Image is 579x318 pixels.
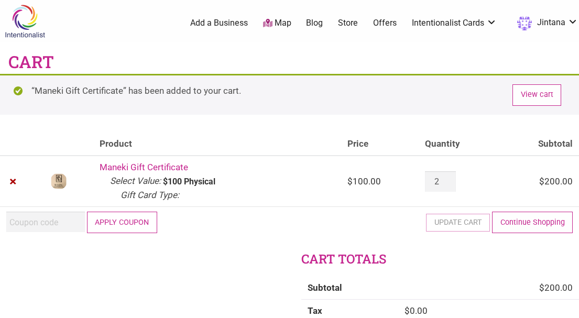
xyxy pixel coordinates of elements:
a: View cart [512,84,561,106]
h1: Cart [8,50,54,74]
a: Jintana [512,14,578,32]
span: $ [347,176,353,187]
bdi: 200.00 [539,176,573,187]
a: Store [338,17,358,29]
span: $ [539,282,544,293]
a: Blog [306,17,323,29]
a: Offers [373,17,397,29]
input: Coupon code [6,212,85,232]
p: Physical [184,178,215,186]
input: Product quantity [425,171,455,192]
span: $ [539,176,544,187]
bdi: 200.00 [539,282,573,293]
th: Quantity [419,133,499,156]
th: Subtotal [301,277,399,300]
span: $ [405,305,410,316]
bdi: 0.00 [405,305,428,316]
a: Add a Business [190,17,248,29]
a: Continue Shopping [492,212,573,233]
th: Subtotal [499,133,579,156]
a: Map [263,17,291,29]
dt: Select Value: [110,174,161,188]
h2: Cart totals [301,250,579,268]
dt: Gift Card Type: [121,189,179,202]
a: Intentionalist Cards [412,17,497,29]
th: Price [341,133,419,156]
a: Maneki Gift Certificate [100,162,188,172]
img: Maneki Gift Certificate [50,173,67,190]
bdi: 100.00 [347,176,381,187]
button: Apply coupon [87,212,157,233]
th: Product [93,133,341,156]
button: Update cart [426,214,490,232]
a: Remove Maneki Gift Certificate from cart [6,175,20,189]
p: $100 [163,178,182,186]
